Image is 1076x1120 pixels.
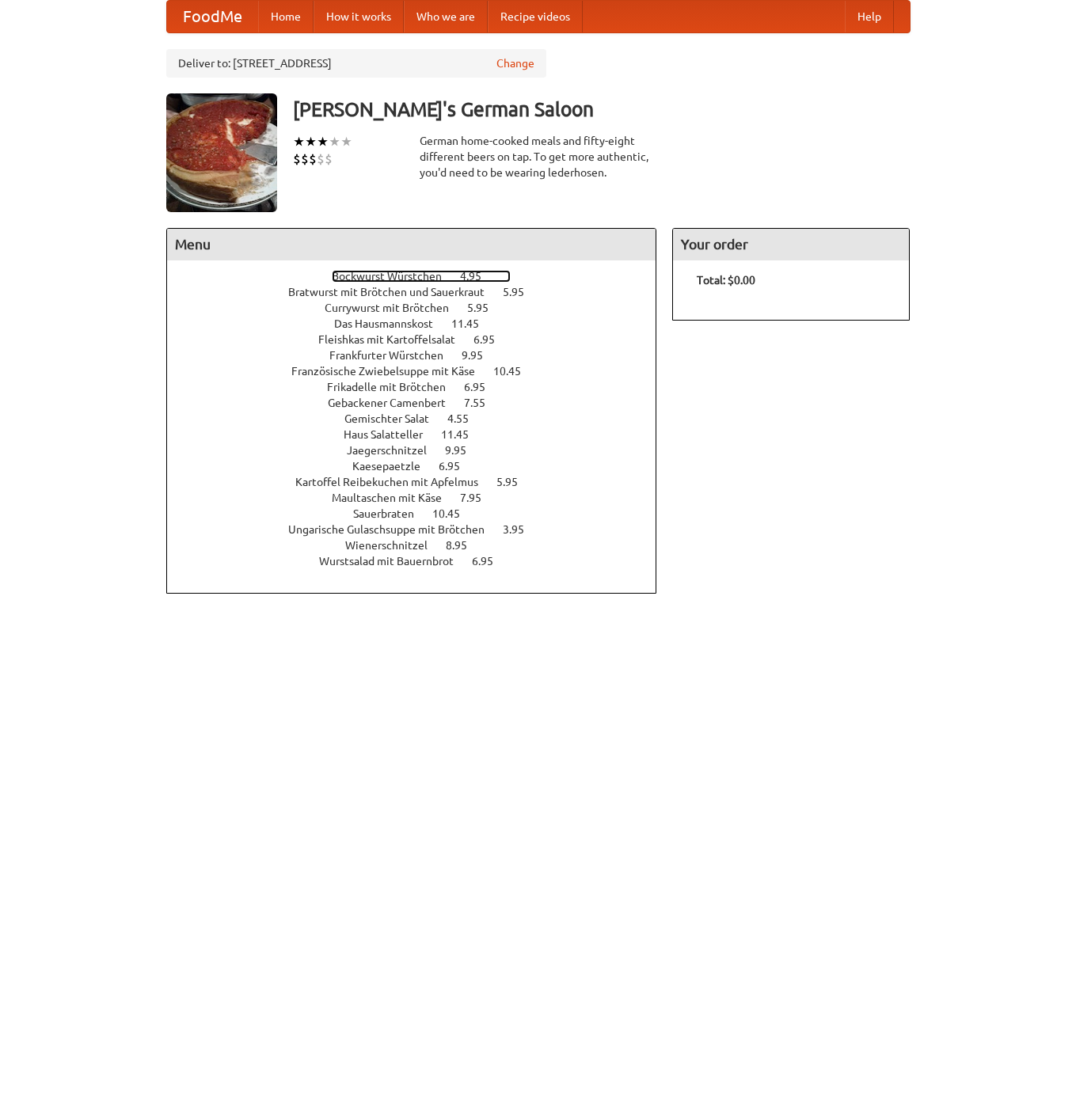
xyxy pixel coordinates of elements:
a: How it works [314,1,404,32]
b: Total: $0.00 [697,274,755,287]
span: 5.95 [503,286,540,298]
a: Gemischter Salat 4.55 [344,412,498,425]
div: Deliver to: [STREET_ADDRESS] [166,49,546,78]
a: Wurstsalad mit Bauernbrot 6.95 [319,555,523,568]
span: Kaesepaetzle [352,460,436,473]
a: Haus Salatteller 11.45 [344,428,498,441]
span: 8.95 [446,539,483,552]
li: $ [317,150,325,168]
span: Frikadelle mit Brötchen [327,381,462,393]
a: Who we are [404,1,488,32]
img: angular.jpg [166,93,277,212]
span: 4.95 [460,270,497,283]
span: Currywurst mit Brötchen [325,302,465,314]
span: Sauerbraten [353,507,430,520]
a: Maultaschen mit Käse 7.95 [332,492,511,504]
span: Gebackener Camenbert [328,397,462,409]
a: Kaesepaetzle 6.95 [352,460,489,473]
span: 6.95 [472,555,509,568]
a: Currywurst mit Brötchen 5.95 [325,302,518,314]
a: Wienerschnitzel 8.95 [345,539,496,552]
li: ★ [305,133,317,150]
span: 11.45 [451,317,495,330]
span: Ungarische Gulaschsuppe mit Brötchen [288,523,500,536]
span: 6.95 [439,460,476,473]
span: Bratwurst mit Brötchen und Sauerkraut [288,286,500,298]
span: Gemischter Salat [344,412,445,425]
span: 3.95 [503,523,540,536]
li: $ [301,150,309,168]
a: Frikadelle mit Brötchen 6.95 [327,381,515,393]
li: ★ [340,133,352,150]
span: 10.45 [432,507,476,520]
span: 4.55 [447,412,485,425]
a: Bratwurst mit Brötchen und Sauerkraut 5.95 [288,286,553,298]
span: 11.45 [441,428,485,441]
a: Jaegerschnitzel 9.95 [347,444,496,457]
li: $ [293,150,301,168]
span: Maultaschen mit Käse [332,492,458,504]
a: Bockwurst Würstchen 4.95 [332,270,511,283]
a: Recipe videos [488,1,583,32]
a: Ungarische Gulaschsuppe mit Brötchen 3.95 [288,523,553,536]
a: Change [496,55,534,71]
span: 6.95 [473,333,511,346]
a: Kartoffel Reibekuchen mit Apfelmus 5.95 [295,476,547,488]
span: 5.95 [467,302,504,314]
span: 10.45 [493,365,537,378]
li: $ [325,150,333,168]
a: Frankfurter Würstchen 9.95 [329,349,512,362]
span: Jaegerschnitzel [347,444,443,457]
a: Sauerbraten 10.45 [353,507,489,520]
span: 9.95 [445,444,482,457]
a: Gebackener Camenbert 7.55 [328,397,515,409]
span: Das Hausmannskost [334,317,449,330]
h4: Your order [673,229,909,260]
li: $ [309,150,317,168]
a: Französische Zwiebelsuppe mit Käse 10.45 [291,365,550,378]
li: ★ [329,133,340,150]
li: ★ [293,133,305,150]
span: 7.95 [460,492,497,504]
a: FoodMe [167,1,258,32]
div: German home-cooked meals and fifty-eight different beers on tap. To get more authentic, you'd nee... [420,133,657,180]
span: Bockwurst Würstchen [332,270,458,283]
span: Französische Zwiebelsuppe mit Käse [291,365,491,378]
span: Wienerschnitzel [345,539,443,552]
a: Das Hausmannskost 11.45 [334,317,508,330]
span: Kartoffel Reibekuchen mit Apfelmus [295,476,494,488]
a: Home [258,1,314,32]
span: Fleishkas mit Kartoffelsalat [318,333,471,346]
span: Frankfurter Würstchen [329,349,459,362]
h4: Menu [167,229,656,260]
span: 7.55 [464,397,501,409]
span: 5.95 [496,476,534,488]
span: Wurstsalad mit Bauernbrot [319,555,470,568]
h3: [PERSON_NAME]'s German Saloon [293,93,911,125]
span: Haus Salatteller [344,428,439,441]
a: Help [845,1,894,32]
span: 6.95 [464,381,501,393]
a: Fleishkas mit Kartoffelsalat 6.95 [318,333,524,346]
span: 9.95 [462,349,499,362]
li: ★ [317,133,329,150]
